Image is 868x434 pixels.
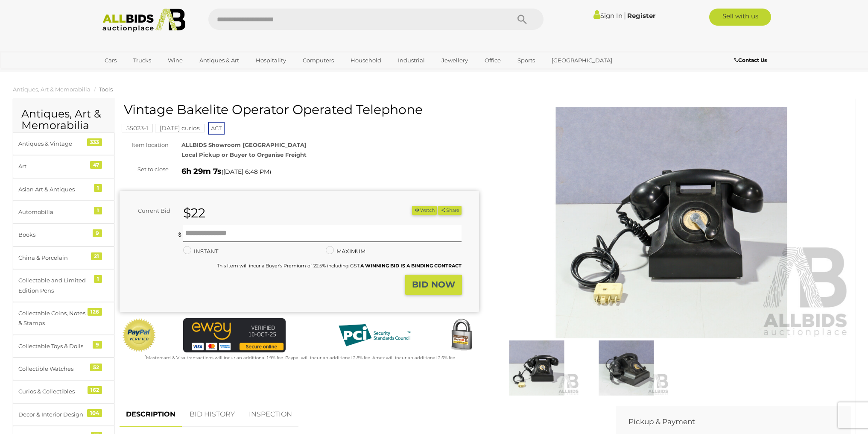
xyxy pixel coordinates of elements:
a: Collectable Toys & Dolls 9 [13,335,115,358]
div: Curios & Collectibles [18,387,89,396]
label: MAXIMUM [326,246,365,256]
div: Art [18,161,89,171]
span: | [624,11,626,20]
button: Search [501,9,544,30]
span: ACT [208,122,225,135]
small: This Item will incur a Buyer's Premium of 22.5% including GST. [217,263,462,269]
span: [DATE] 6:48 PM [223,168,269,176]
div: 1 [94,275,102,283]
a: Antiques & Vintage 333 [13,132,115,155]
h1: Vintage Bakelite Operator Operated Telephone [124,103,477,117]
div: Collectable Coins, Notes & Stamps [18,308,89,328]
a: Cars [99,53,122,67]
div: China & Porcelain [18,253,89,263]
div: Item location [113,140,175,150]
div: Set to close [113,164,175,174]
a: Collectable Coins, Notes & Stamps 126 [13,302,115,335]
mark: 55023-1 [122,124,153,132]
a: Sell with us [709,9,771,26]
div: 1 [94,184,102,192]
div: Decor & Interior Design [18,410,89,419]
a: Tools [99,86,113,93]
a: Automobilia 1 [13,201,115,223]
div: 126 [88,308,102,316]
img: Vintage Bakelite Operator Operated Telephone [494,340,579,396]
img: Vintage Bakelite Operator Operated Telephone [492,107,851,338]
a: [DATE] curios [155,125,205,132]
a: China & Porcelain 21 [13,246,115,269]
div: 1 [94,207,102,214]
div: Antiques & Vintage [18,139,89,149]
div: 9 [93,229,102,237]
a: Contact Us [734,56,769,65]
a: Register [627,12,655,20]
small: Mastercard & Visa transactions will incur an additional 1.9% fee. Paypal will incur an additional... [145,355,456,361]
div: Books [18,230,89,240]
div: Automobilia [18,207,89,217]
a: Hospitality [250,53,292,67]
a: Books 9 [13,223,115,246]
a: Office [479,53,506,67]
button: BID NOW [405,275,462,295]
img: PCI DSS compliant [332,318,417,352]
div: 162 [88,386,102,394]
div: 9 [93,341,102,349]
a: [GEOGRAPHIC_DATA] [546,53,618,67]
a: Collectible Watches 52 [13,358,115,380]
img: eWAY Payment Gateway [183,318,286,352]
b: A WINNING BID IS A BINDING CONTRACT [360,263,462,269]
div: 47 [90,161,102,169]
a: 55023-1 [122,125,153,132]
a: INSPECTION [243,402,298,427]
a: Wine [162,53,188,67]
div: 52 [90,364,102,371]
a: Collectable and Limited Edition Pens 1 [13,269,115,302]
a: Antiques, Art & Memorabilia [13,86,91,93]
a: Antiques & Art [194,53,245,67]
a: BID HISTORY [183,402,241,427]
button: Share [438,206,462,215]
a: Decor & Interior Design 104 [13,403,115,426]
h2: Antiques, Art & Memorabilia [21,108,106,132]
strong: Local Pickup or Buyer to Organise Freight [181,151,307,158]
div: Collectable and Limited Edition Pens [18,276,89,296]
strong: ALLBIDS Showroom [GEOGRAPHIC_DATA] [181,141,307,148]
strong: $22 [183,205,205,221]
div: 104 [87,409,102,417]
strong: 6h 29m 7s [181,167,222,176]
li: Watch this item [412,206,437,215]
a: Sports [512,53,541,67]
div: Asian Art & Antiques [18,185,89,194]
h2: Pickup & Payment [628,418,825,426]
a: Art 47 [13,155,115,178]
b: Contact Us [734,57,767,63]
a: Asian Art & Antiques 1 [13,178,115,201]
a: Sign In [593,12,623,20]
strong: BID NOW [412,279,455,290]
img: Secured by Rapid SSL [444,318,479,352]
mark: [DATE] curios [155,124,205,132]
div: Current Bid [120,206,177,216]
label: INSTANT [183,246,218,256]
a: Industrial [392,53,430,67]
div: 333 [87,138,102,146]
button: Watch [412,206,437,215]
img: Vintage Bakelite Operator Operated Telephone [584,340,669,396]
span: ( ) [222,168,271,175]
img: Official PayPal Seal [122,318,157,352]
a: Household [345,53,387,67]
a: Jewellery [436,53,473,67]
img: Allbids.com.au [98,9,190,32]
div: Collectible Watches [18,364,89,374]
div: Collectable Toys & Dolls [18,341,89,351]
a: DESCRIPTION [120,402,182,427]
a: Curios & Collectibles 162 [13,380,115,403]
div: 21 [91,252,102,260]
a: Computers [297,53,339,67]
a: Trucks [128,53,157,67]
